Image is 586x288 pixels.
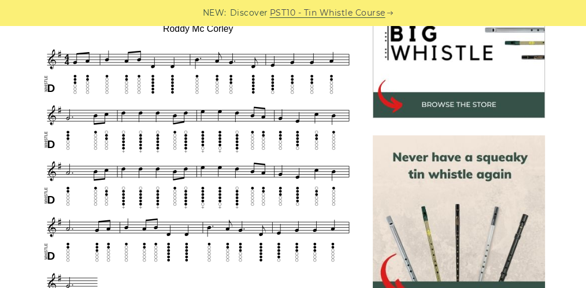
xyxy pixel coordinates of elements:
[270,6,385,20] a: PST10 - Tin Whistle Course
[230,6,268,20] span: Discover
[203,6,227,20] span: NEW:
